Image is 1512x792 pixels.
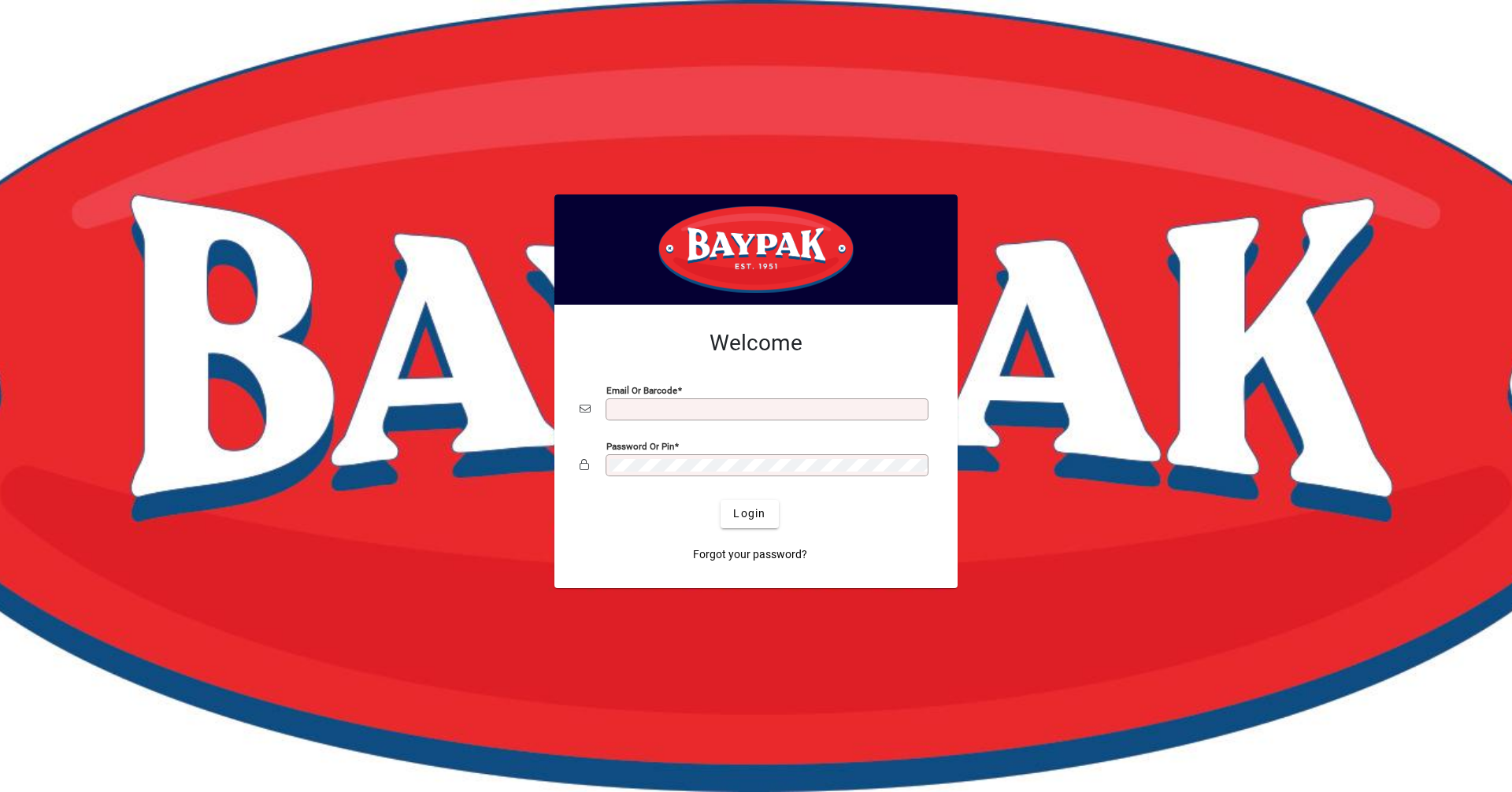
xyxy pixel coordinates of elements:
[687,541,813,569] a: Forgot your password?
[606,440,674,451] mat-label: Password or Pin
[693,546,807,563] span: Forgot your password?
[580,330,932,357] h2: Welcome
[721,500,778,528] button: Login
[733,505,765,522] span: Login
[606,384,677,395] mat-label: Email or Barcode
